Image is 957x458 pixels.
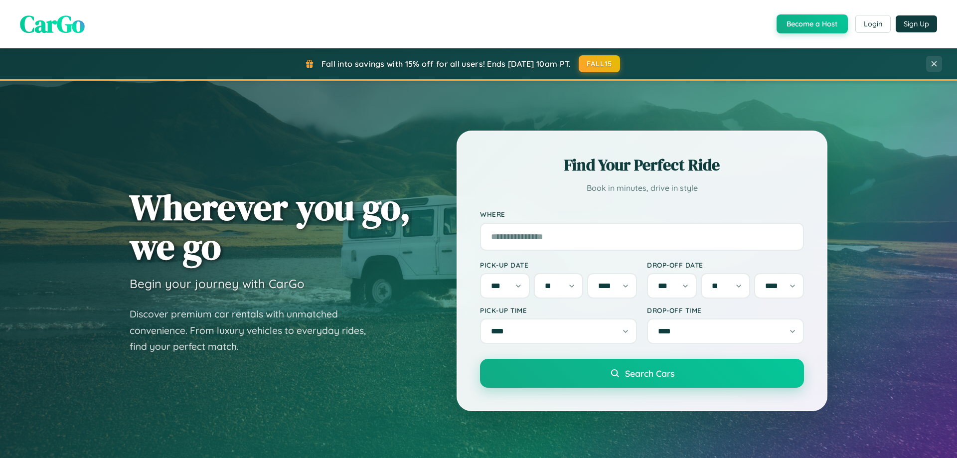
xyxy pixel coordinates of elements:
label: Drop-off Time [647,306,804,314]
button: FALL15 [579,55,621,72]
span: Fall into savings with 15% off for all users! Ends [DATE] 10am PT. [321,59,571,69]
p: Discover premium car rentals with unmatched convenience. From luxury vehicles to everyday rides, ... [130,306,379,355]
h3: Begin your journey with CarGo [130,276,305,291]
h1: Wherever you go, we go [130,187,411,266]
label: Pick-up Time [480,306,637,314]
button: Login [855,15,891,33]
label: Drop-off Date [647,261,804,269]
span: Search Cars [625,368,674,379]
label: Pick-up Date [480,261,637,269]
span: CarGo [20,7,85,40]
p: Book in minutes, drive in style [480,181,804,195]
button: Search Cars [480,359,804,388]
h2: Find Your Perfect Ride [480,154,804,176]
button: Become a Host [777,14,848,33]
label: Where [480,210,804,219]
button: Sign Up [896,15,937,32]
